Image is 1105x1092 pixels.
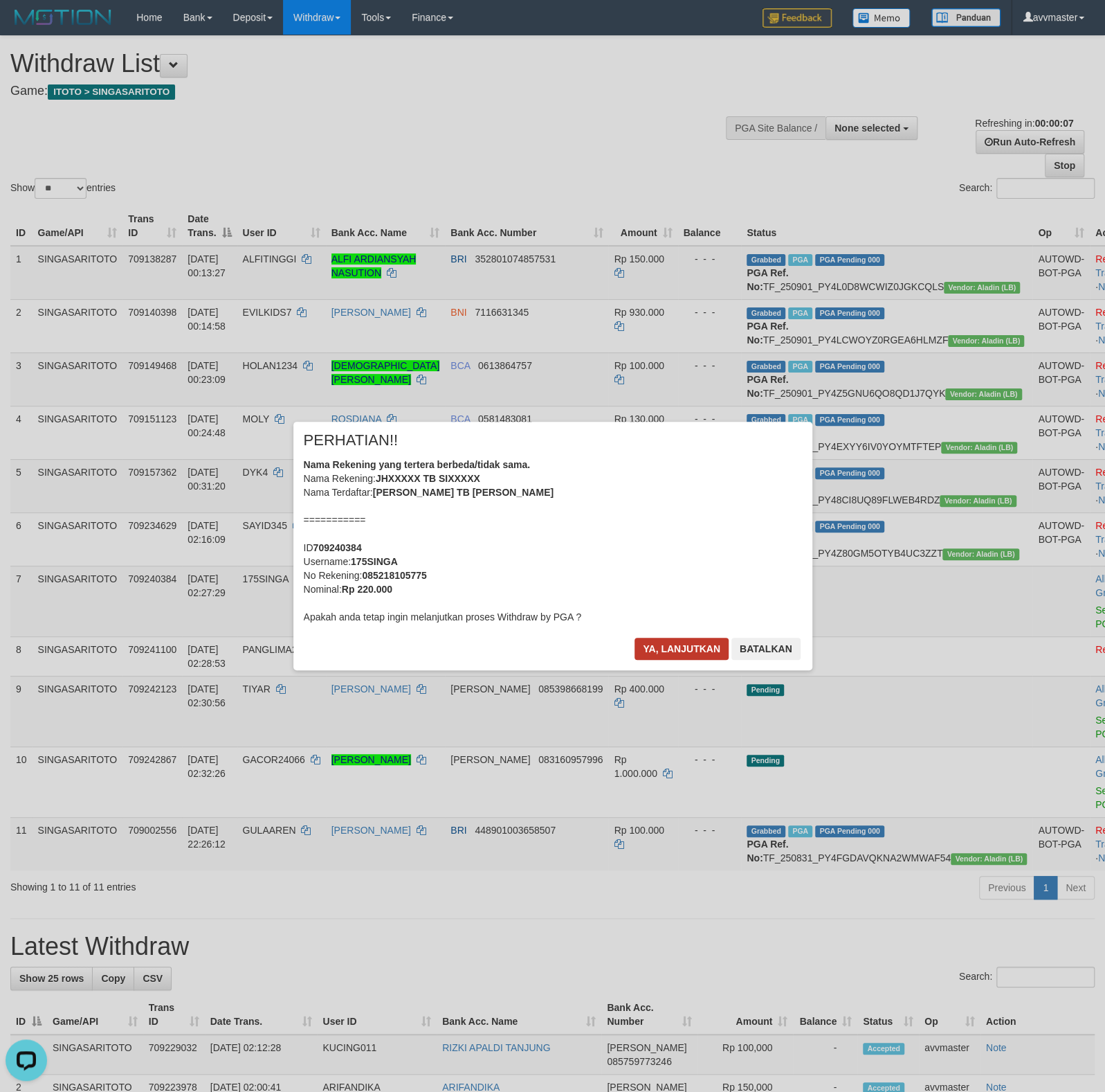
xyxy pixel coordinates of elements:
[634,638,729,660] button: Ya, lanjutkan
[6,6,47,47] button: Open LiveChat chat widget
[731,638,801,660] button: Batalkan
[362,570,426,581] b: 085218105775
[376,473,480,484] b: JHXXXXX TB SIXXXXX
[313,542,362,553] b: 709240384
[373,487,554,498] b: [PERSON_NAME] TB [PERSON_NAME]
[304,433,399,447] span: PERHATIAN!!
[351,556,398,567] b: 175SINGA
[342,584,392,595] b: Rp 220.000
[304,458,802,624] div: Nama Rekening: Nama Terdaftar: =========== ID Username: No Rekening: Nominal: Apakah anda tetap i...
[304,459,531,470] b: Nama Rekening yang tertera berbeda/tidak sama.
